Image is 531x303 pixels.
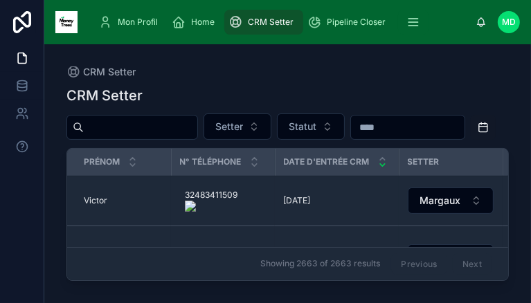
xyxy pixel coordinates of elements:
a: Pipeline Closer [303,10,395,35]
a: CRM Setter [66,65,136,79]
a: Home [168,10,224,35]
span: Victor [84,195,107,206]
span: Setter [215,120,243,134]
a: Select Button [407,244,494,271]
a: 32483411509 [179,184,267,217]
span: N° Téléphone [180,156,242,167]
button: Open calendar [471,115,496,140]
a: 33674689548 [179,241,267,274]
span: Date d'entrée CRM [284,156,370,167]
onoff-telecom-ce-phone-number-wrapper: 32483411509 [185,190,237,200]
h1: CRM Setter [66,86,143,105]
a: Victor [84,195,163,206]
span: Statut [289,120,316,134]
button: Select Button [408,187,494,214]
button: Select Button [277,113,345,140]
a: Mon Profil [94,10,168,35]
a: [DATE] [283,195,390,206]
span: CRM Setter [83,65,136,79]
span: MD [502,17,516,28]
img: actions-icon.png [185,201,237,212]
a: Select Button [407,187,494,214]
a: CRM Setter [224,10,303,35]
span: Setter [408,156,440,167]
span: [DATE] [283,195,310,206]
span: Mon Profil [118,17,158,28]
button: Select Button [204,113,271,140]
span: Pipeline Closer [327,17,386,28]
button: Select Button [408,244,494,270]
span: Prénom [84,156,120,167]
div: scrollable content [89,7,476,37]
span: Showing 2663 of 2663 results [260,258,380,269]
span: CRM Setter [248,17,294,28]
img: App logo [55,11,78,33]
span: Home [191,17,215,28]
span: Margaux [420,194,460,208]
